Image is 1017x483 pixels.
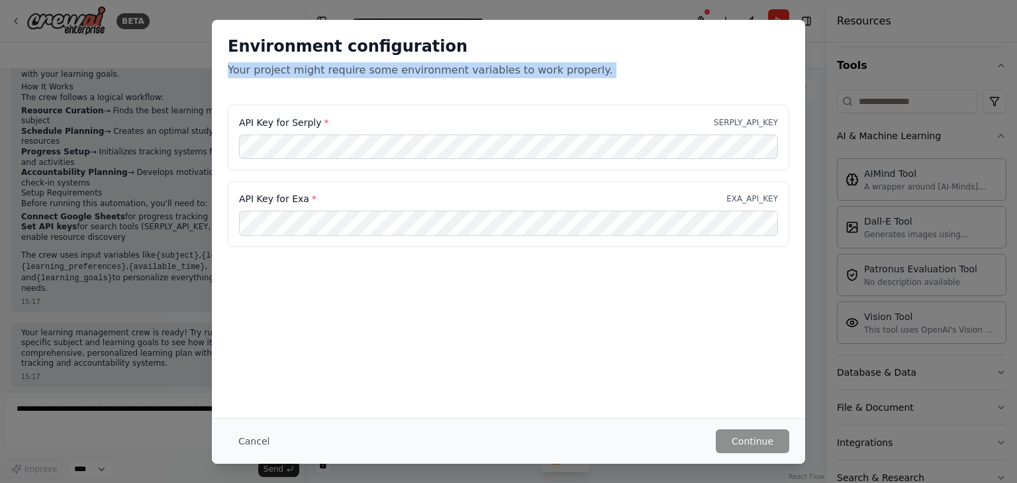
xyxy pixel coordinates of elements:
label: API Key for Serply [239,116,328,129]
p: EXA_API_KEY [726,193,778,204]
p: Your project might require some environment variables to work properly. [228,62,789,78]
button: Cancel [228,429,280,453]
p: SERPLY_API_KEY [714,117,778,128]
button: Continue [716,429,789,453]
label: API Key for Exa [239,192,316,205]
h2: Environment configuration [228,36,789,57]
